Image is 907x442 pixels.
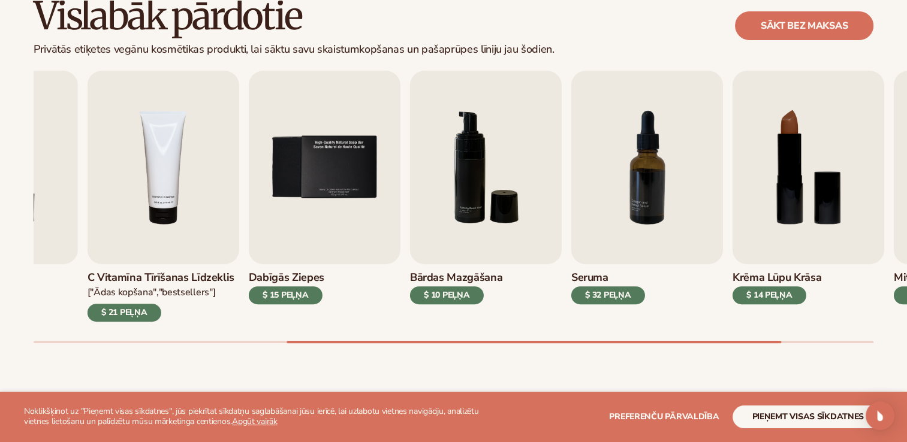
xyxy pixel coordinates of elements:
[571,271,645,284] h3: Seruma
[410,71,562,322] a: 6 / 9
[249,271,324,284] h3: Dabīgās ziepes
[249,286,323,304] div: $ 15 PEĻŅA
[88,71,239,322] a: 4 / 9
[410,286,484,304] div: $ 10 PEĻŅA
[733,271,821,284] h3: Krēma lūpu krāsa
[232,416,278,427] a: Apgūt vairāk
[249,71,400,322] a: 5 / 9
[866,401,894,430] div: Atvērt domofona kurjeru
[34,43,554,56] div: Privātās etiķetes vegānu kosmētikas produkti, lai sāktu savu skaistumkopšanas un pašaprūpes līnij...
[609,405,719,428] button: Preferenču pārvaldība
[571,71,723,322] a: 7 / 9
[733,286,806,304] div: $ 14 PEĻŅA
[733,71,884,322] a: 8 / 9
[609,411,719,422] span: Preferenču pārvaldība
[571,286,645,304] div: $ 32 PEĻŅA
[88,286,234,299] div: ["Ādas kopšana","Bestsellers"]
[88,271,234,284] h3: C vitamīna tīrīšanas līdzeklis
[735,11,873,40] a: Sākt bez maksas
[733,405,883,428] button: Pieņemt visas sīkdatnes
[24,407,492,427] p: Noklikšķinot uz "Pieņemt visas sīkdatnes", jūs piekrītat sīkdatņu saglabāšanai jūsu ierīcē, lai u...
[410,271,502,284] h3: Bārdas mazgāšana
[88,304,161,322] div: $ 21 PEĻŅA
